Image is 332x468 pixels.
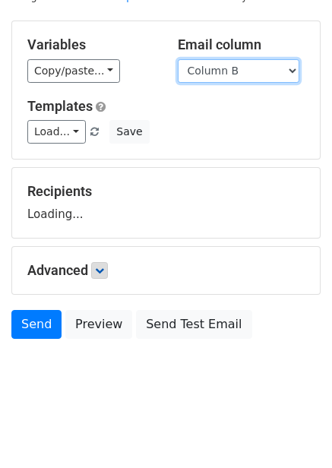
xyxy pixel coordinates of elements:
[65,310,132,339] a: Preview
[109,120,149,144] button: Save
[27,183,305,200] h5: Recipients
[256,395,332,468] iframe: Chat Widget
[136,310,251,339] a: Send Test Email
[27,183,305,223] div: Loading...
[11,310,62,339] a: Send
[27,59,120,83] a: Copy/paste...
[27,36,155,53] h5: Variables
[27,98,93,114] a: Templates
[178,36,305,53] h5: Email column
[27,262,305,279] h5: Advanced
[27,120,86,144] a: Load...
